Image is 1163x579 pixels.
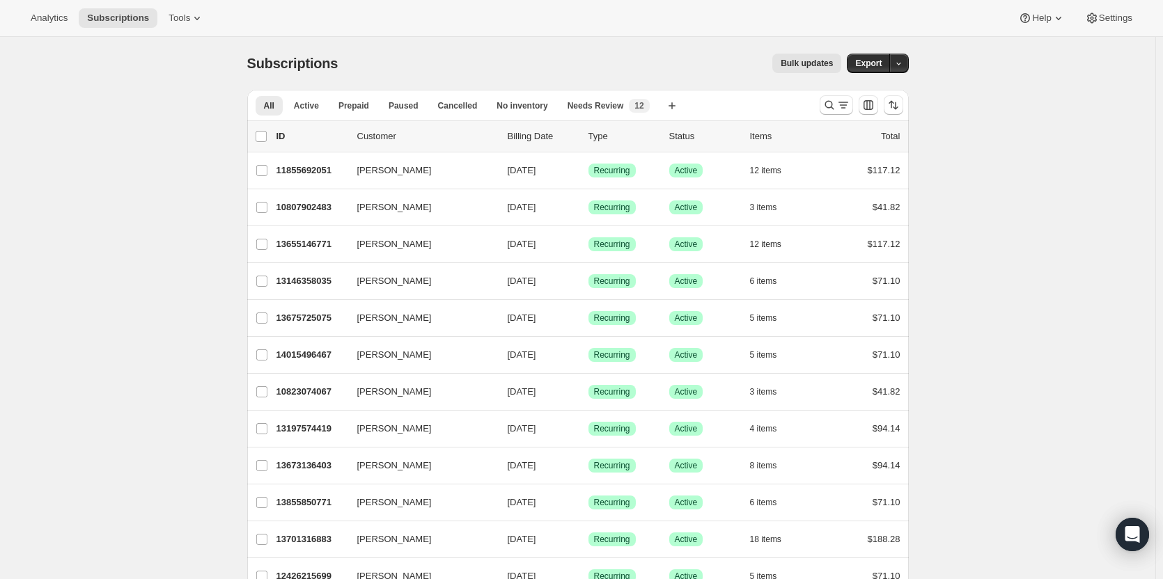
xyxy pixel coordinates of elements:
[873,202,900,212] span: $41.82
[508,202,536,212] span: [DATE]
[276,348,346,362] p: 14015496467
[31,13,68,24] span: Analytics
[357,237,432,251] span: [PERSON_NAME]
[349,233,488,255] button: [PERSON_NAME]
[750,271,793,291] button: 6 items
[675,534,698,545] span: Active
[750,530,797,549] button: 18 items
[357,348,432,362] span: [PERSON_NAME]
[276,129,900,143] div: IDCustomerBilling DateTypeStatusItemsTotal
[497,100,547,111] span: No inventory
[873,276,900,286] span: $71.10
[276,198,900,217] div: 10807902483[PERSON_NAME][DATE]SuccessRecurringSuccessActive3 items$41.82
[276,311,346,325] p: 13675725075
[675,312,698,324] span: Active
[276,456,900,475] div: 13673136403[PERSON_NAME][DATE]SuccessRecurringSuccessActive8 items$94.14
[594,276,630,287] span: Recurring
[349,381,488,403] button: [PERSON_NAME]
[276,161,900,180] div: 11855692051[PERSON_NAME][DATE]SuccessRecurringSuccessActive12 items$117.12
[276,274,346,288] p: 13146358035
[276,345,900,365] div: 14015496467[PERSON_NAME][DATE]SuccessRecurringSuccessActive5 items$71.10
[349,270,488,292] button: [PERSON_NAME]
[750,423,777,434] span: 4 items
[276,271,900,291] div: 13146358035[PERSON_NAME][DATE]SuccessRecurringSuccessActive6 items$71.10
[859,95,878,115] button: Customize table column order and visibility
[594,165,630,176] span: Recurring
[87,13,149,24] span: Subscriptions
[389,100,419,111] span: Paused
[349,196,488,219] button: [PERSON_NAME]
[873,423,900,434] span: $94.14
[349,307,488,329] button: [PERSON_NAME]
[276,200,346,214] p: 10807902483
[594,423,630,434] span: Recurring
[349,454,488,477] button: [PERSON_NAME]
[750,534,781,545] span: 18 items
[675,239,698,250] span: Active
[357,274,432,288] span: [PERSON_NAME]
[276,385,346,399] p: 10823074067
[750,312,777,324] span: 5 items
[1077,8,1141,28] button: Settings
[276,164,346,177] p: 11855692051
[750,497,777,508] span: 6 items
[169,13,190,24] span: Tools
[349,344,488,366] button: [PERSON_NAME]
[847,54,890,73] button: Export
[1116,518,1149,551] div: Open Intercom Messenger
[276,459,346,473] p: 13673136403
[594,386,630,397] span: Recurring
[357,200,432,214] span: [PERSON_NAME]
[772,54,841,73] button: Bulk updates
[750,460,777,471] span: 8 items
[669,129,739,143] p: Status
[750,165,781,176] span: 12 items
[349,528,488,550] button: [PERSON_NAME]
[349,159,488,182] button: [PERSON_NAME]
[594,349,630,360] span: Recurring
[750,202,777,213] span: 3 items
[22,8,76,28] button: Analytics
[594,534,630,545] span: Recurring
[675,165,698,176] span: Active
[508,276,536,286] span: [DATE]
[750,308,793,328] button: 5 items
[588,129,658,143] div: Type
[508,460,536,470] span: [DATE]
[675,497,698,508] span: Active
[508,349,536,360] span: [DATE]
[276,237,346,251] p: 13655146771
[634,100,643,111] span: 12
[675,386,698,397] span: Active
[276,419,900,438] div: 13197574419[PERSON_NAME][DATE]SuccessRecurringSuccessActive4 items$94.14
[675,349,698,360] span: Active
[508,534,536,544] span: [DATE]
[868,165,900,175] span: $117.12
[675,423,698,434] span: Active
[594,460,630,471] span: Recurring
[750,493,793,512] button: 6 items
[750,345,793,365] button: 5 items
[276,495,346,509] p: 13855850771
[873,312,900,323] span: $71.10
[349,418,488,440] button: [PERSON_NAME]
[1032,13,1051,24] span: Help
[276,382,900,402] div: 10823074067[PERSON_NAME][DATE]SuccessRecurringSuccessActive3 items$41.82
[750,198,793,217] button: 3 items
[873,460,900,470] span: $94.14
[881,129,900,143] p: Total
[276,308,900,328] div: 13675725075[PERSON_NAME][DATE]SuccessRecurringSuccessActive5 items$71.10
[868,239,900,249] span: $117.12
[855,58,882,69] span: Export
[1099,13,1132,24] span: Settings
[264,100,274,111] span: All
[338,100,369,111] span: Prepaid
[357,495,432,509] span: [PERSON_NAME]
[508,239,536,249] span: [DATE]
[750,235,797,254] button: 12 items
[750,161,797,180] button: 12 items
[1010,8,1073,28] button: Help
[357,385,432,399] span: [PERSON_NAME]
[868,534,900,544] span: $188.28
[276,422,346,436] p: 13197574419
